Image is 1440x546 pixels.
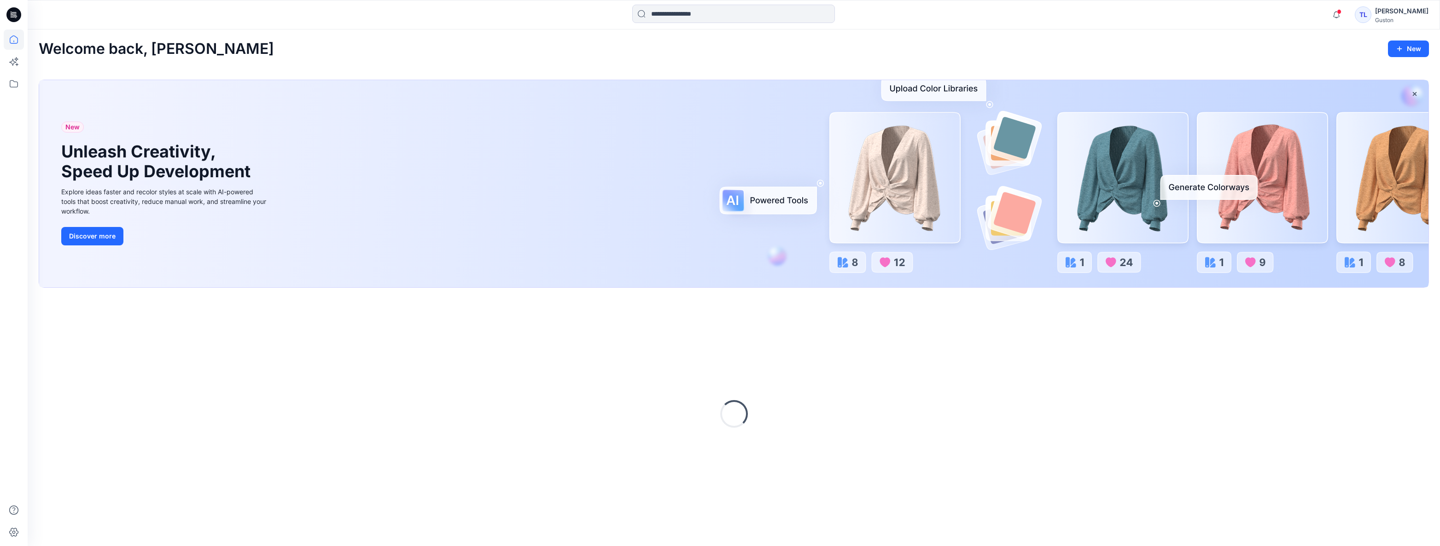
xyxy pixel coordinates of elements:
button: Discover more [61,227,123,245]
button: New [1388,41,1429,57]
div: Explore ideas faster and recolor styles at scale with AI-powered tools that boost creativity, red... [61,187,268,216]
h2: Welcome back, [PERSON_NAME] [39,41,274,58]
div: TL [1355,6,1371,23]
h1: Unleash Creativity, Speed Up Development [61,142,255,181]
a: Discover more [61,227,268,245]
div: Guston [1375,17,1428,23]
span: New [65,122,80,133]
div: [PERSON_NAME] [1375,6,1428,17]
